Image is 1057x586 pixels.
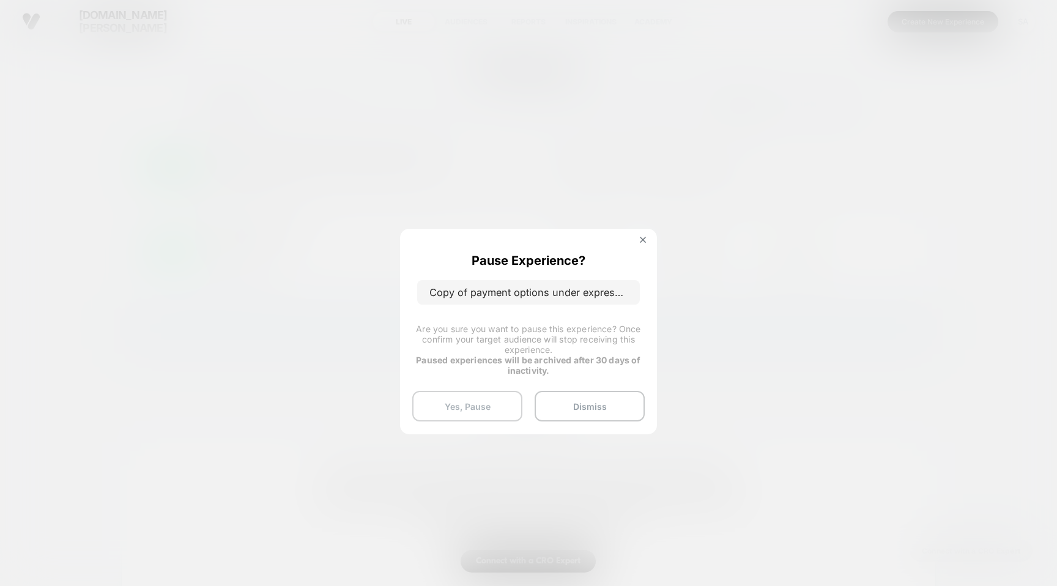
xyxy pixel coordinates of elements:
img: close [640,237,646,243]
p: Pause Experience? [472,253,585,268]
button: Yes, Pause [412,391,522,421]
strong: Paused experiences will be archived after 30 days of inactivity. [416,355,640,376]
span: Are you sure you want to pause this experience? Once confirm your target audience will stop recei... [416,324,640,355]
button: Dismiss [535,391,645,421]
p: Copy of payment options under express checkout [417,280,640,305]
